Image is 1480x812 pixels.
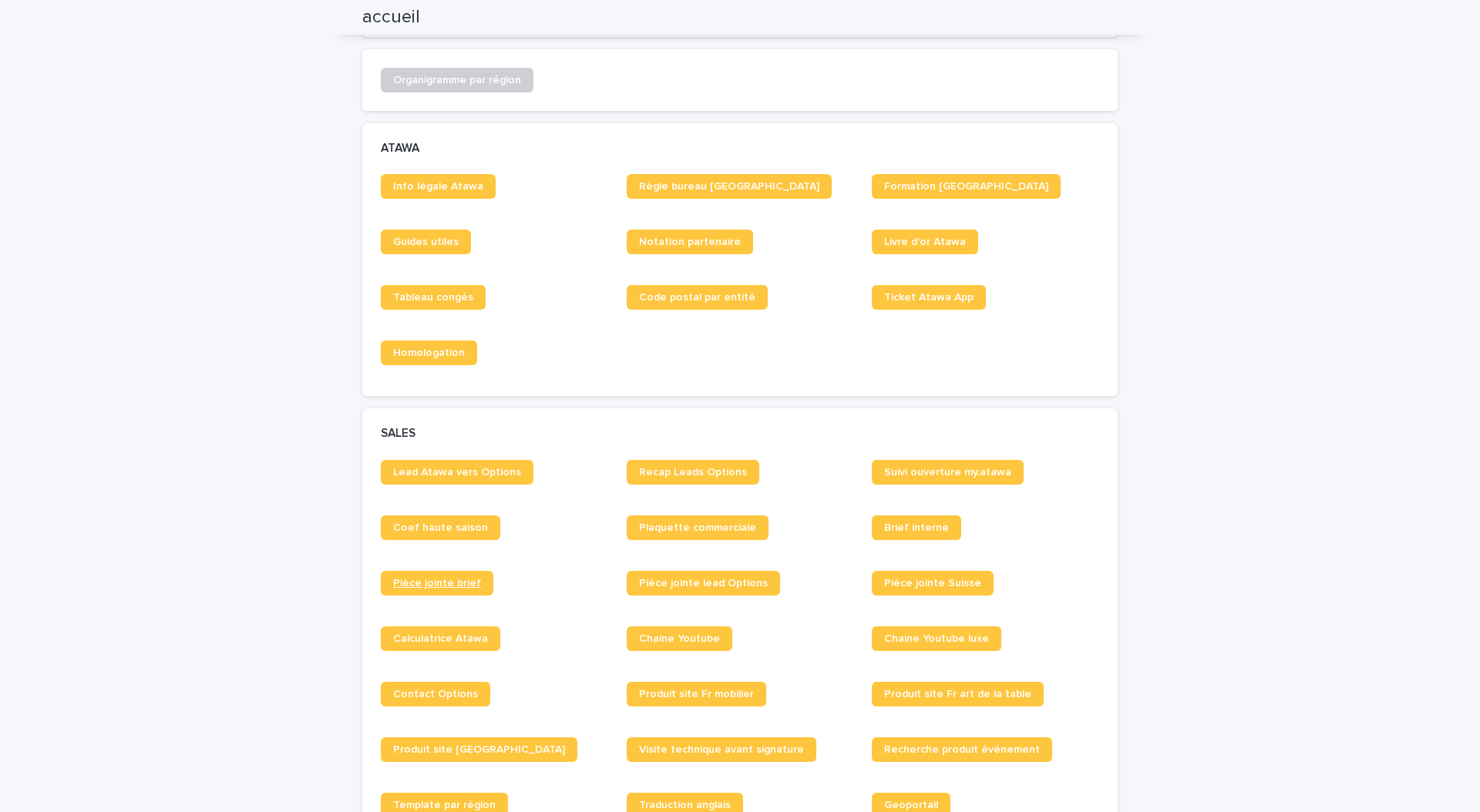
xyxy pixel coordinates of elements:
[393,633,488,644] span: Calculatrice Atawa
[872,460,1024,485] a: Suivi ouverture my.atawa
[381,737,577,762] a: Produit site [GEOGRAPHIC_DATA]
[381,460,533,485] a: Lead Atawa vers Options
[381,174,496,199] a: Info légale Atawa
[393,467,521,478] span: Lead Atawa vers Options
[627,571,780,596] a: Pièce jointe lead Options
[639,467,747,478] span: Recap Leads Options
[393,689,478,700] span: Contact Options
[627,515,769,540] a: Plaquette commerciale
[884,292,974,303] span: Ticket Atawa App
[393,237,459,247] span: Guides utiles
[872,285,986,310] a: Ticket Atawa App
[639,633,720,644] span: Chaine Youtube
[362,6,420,29] h2: accueil
[639,744,804,755] span: Visite technique avant signature
[393,292,473,303] span: Tableau congés
[639,292,755,303] span: Code postal par entité
[381,427,415,441] h2: SALES
[393,578,481,589] span: Pièce jointe brief
[627,737,816,762] a: Visite technique avant signature
[393,800,496,810] span: Template par région
[393,744,565,755] span: Produit site [GEOGRAPHIC_DATA]
[381,626,500,651] a: Calculatrice Atawa
[884,467,1011,478] span: Suivi ouverture my.atawa
[393,75,521,86] span: Organigramme par région
[381,230,471,254] a: Guides utiles
[627,626,732,651] a: Chaine Youtube
[381,142,419,156] h2: ATAWA
[639,578,768,589] span: Pièce jointe lead Options
[884,181,1048,192] span: Formation [GEOGRAPHIC_DATA]
[639,237,741,247] span: Notation partenaire
[627,230,753,254] a: Notation partenaire
[627,285,768,310] a: Code postal par entité
[627,460,759,485] a: Recap Leads Options
[381,68,533,92] a: Organigramme par région
[381,515,500,540] a: Coef haute saison
[627,682,766,706] a: Produit site Fr mobilier
[884,578,981,589] span: Pièce jointe Suisse
[884,237,966,247] span: Livre d'or Atawa
[884,522,949,533] span: Brief interne
[639,800,731,810] span: Traduction anglais
[639,181,819,192] span: Règle bureau [GEOGRAPHIC_DATA]
[639,689,754,700] span: Produit site Fr mobilier
[393,522,488,533] span: Coef haute saison
[872,230,978,254] a: Livre d'or Atawa
[381,682,490,706] a: Contact Options
[872,174,1061,199] a: Formation [GEOGRAPHIC_DATA]
[872,682,1044,706] a: Produit site Fr art de la table
[627,174,832,199] a: Règle bureau [GEOGRAPHIC_DATA]
[884,800,938,810] span: Geoportail
[872,737,1052,762] a: Recherche produit événement
[381,285,486,310] a: Tableau congés
[884,689,1031,700] span: Produit site Fr art de la table
[393,347,465,358] span: Homologation
[639,522,756,533] span: Plaquette commerciale
[381,571,493,596] a: Pièce jointe brief
[884,744,1040,755] span: Recherche produit événement
[872,571,994,596] a: Pièce jointe Suisse
[872,515,961,540] a: Brief interne
[884,633,989,644] span: Chaine Youtube luxe
[381,341,477,365] a: Homologation
[872,626,1001,651] a: Chaine Youtube luxe
[393,181,483,192] span: Info légale Atawa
